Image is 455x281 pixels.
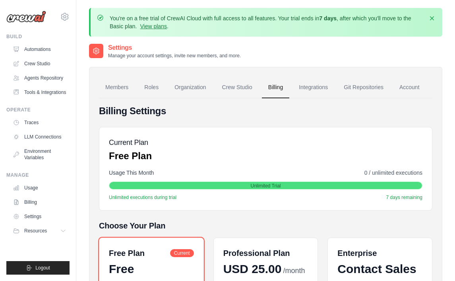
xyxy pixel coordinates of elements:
p: You're on a free trial of CrewAI Cloud with full access to all features. Your trial ends in , aft... [110,14,423,30]
a: Billing [10,196,70,209]
a: LLM Connections [10,131,70,143]
span: Current [170,249,194,257]
a: Members [99,77,135,98]
a: Crew Studio [216,77,259,98]
span: 7 days remaining [386,194,422,201]
a: Settings [10,210,70,223]
a: Git Repositories [337,77,390,98]
a: Automations [10,43,70,56]
span: Unlimited Trial [250,183,281,189]
p: Free Plan [109,150,152,162]
span: USD 25.00 [223,262,282,276]
p: Manage your account settings, invite new members, and more. [108,53,241,59]
h5: Choose Your Plan [99,220,432,231]
div: Build [6,33,70,40]
a: Tools & Integrations [10,86,70,99]
button: Logout [6,261,70,275]
span: Unlimited executions during trial [109,194,176,201]
a: Organization [168,77,212,98]
h4: Billing Settings [99,105,432,117]
a: Traces [10,116,70,129]
button: Resources [10,224,70,237]
img: Logo [6,11,46,23]
a: Agents Repository [10,72,70,84]
a: View plans [140,23,167,29]
h5: Current Plan [109,137,152,148]
span: Resources [24,228,47,234]
span: Logout [35,265,50,271]
a: Environment Variables [10,145,70,164]
a: Billing [262,77,289,98]
h2: Settings [108,43,241,53]
a: Integrations [292,77,334,98]
h6: Enterprise [337,248,422,259]
div: Contact Sales [337,262,422,276]
a: Usage [10,181,70,194]
span: Usage This Month [109,169,154,177]
h6: Professional Plan [223,248,290,259]
span: /month [283,265,305,276]
a: Crew Studio [10,57,70,70]
a: Roles [138,77,165,98]
h6: Free Plan [109,248,145,259]
div: Free [109,262,194,276]
a: Account [393,77,426,98]
strong: 7 days [319,15,337,21]
div: Manage [6,172,70,178]
div: Operate [6,107,70,113]
span: 0 / unlimited executions [364,169,422,177]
